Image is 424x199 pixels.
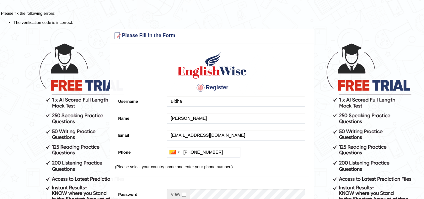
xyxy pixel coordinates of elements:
[167,147,240,158] input: +975 17 12 34 56
[182,193,186,197] input: Show/Hide Password
[115,164,309,170] p: (Please select your country name and enter your phone number.)
[115,130,164,138] label: Email
[115,96,164,104] label: Username
[115,189,164,197] label: Password
[13,19,423,25] li: The verification code is incorrect.
[115,147,164,155] label: Phone
[112,31,312,41] h3: Please Fill in the Form
[115,83,309,93] h4: Register
[1,10,423,16] p: Please fix the following errors:
[115,113,164,121] label: Name
[167,147,181,157] div: Bhutan (འབྲུག): +975
[176,51,248,80] img: Logo of English Wise create a new account for intelligent practice with AI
